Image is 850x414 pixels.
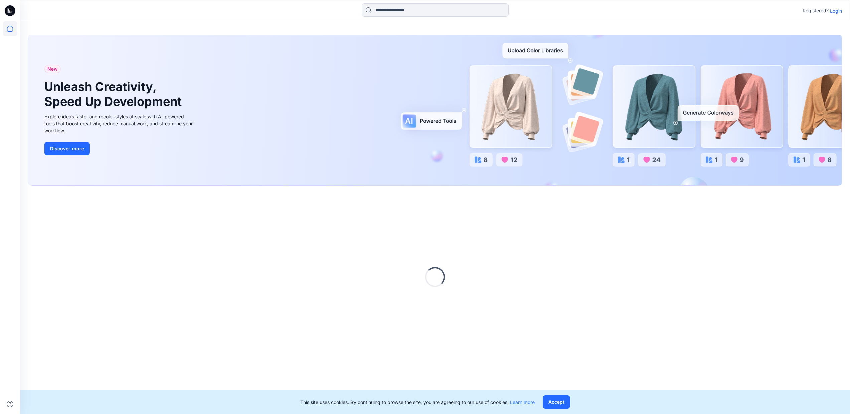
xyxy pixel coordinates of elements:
[803,7,829,15] p: Registered?
[44,142,90,155] button: Discover more
[47,65,58,73] span: New
[44,142,195,155] a: Discover more
[44,80,185,109] h1: Unleash Creativity, Speed Up Development
[300,399,535,406] p: This site uses cookies. By continuing to browse the site, you are agreeing to our use of cookies.
[44,113,195,134] div: Explore ideas faster and recolor styles at scale with AI-powered tools that boost creativity, red...
[543,395,570,409] button: Accept
[830,7,842,14] p: Login
[510,399,535,405] a: Learn more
